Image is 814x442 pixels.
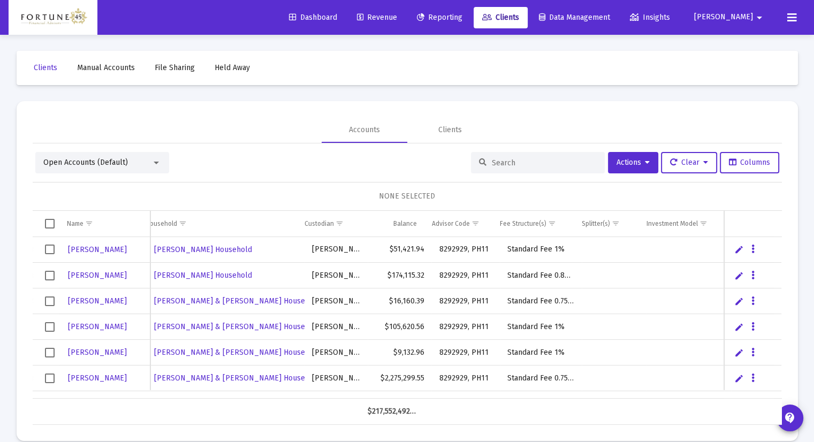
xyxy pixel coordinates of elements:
[431,263,500,288] td: 8292929, PH11
[45,271,55,280] div: Select row
[492,211,574,237] td: Column Fee Structure(s)
[368,237,431,263] td: $51,421.94
[43,158,128,167] span: Open Accounts (Default)
[492,158,597,167] input: Search
[681,6,779,28] button: [PERSON_NAME]
[206,57,258,79] a: Held Away
[729,158,770,167] span: Columns
[734,271,744,280] a: Edit
[305,340,368,365] td: [PERSON_NAME]
[305,314,368,340] td: [PERSON_NAME]
[630,13,670,22] span: Insights
[77,63,135,72] span: Manual Accounts
[34,63,57,72] span: Clients
[305,391,368,417] td: [PERSON_NAME]
[608,152,658,173] button: Actions
[153,268,253,283] a: [PERSON_NAME] Household
[621,7,679,28] a: Insights
[25,57,66,79] a: Clients
[694,13,753,22] span: [PERSON_NAME]
[297,211,360,237] td: Column Custodian
[45,219,55,228] div: Select all
[357,13,397,22] span: Revenue
[734,322,744,332] a: Edit
[138,211,297,237] td: Column Household
[734,296,744,306] a: Edit
[153,319,322,334] a: [PERSON_NAME] & [PERSON_NAME] Household
[41,191,773,202] div: NONE SELECTED
[8,391,93,417] td: Community Property
[146,219,177,228] div: Household
[431,365,500,391] td: 8292929, PH11
[305,288,368,314] td: [PERSON_NAME]
[408,7,471,28] a: Reporting
[431,237,500,263] td: 8292929, PH11
[215,63,250,72] span: Held Away
[68,271,127,280] span: [PERSON_NAME]
[68,322,127,331] span: [PERSON_NAME]
[348,7,406,28] a: Revenue
[45,245,55,254] div: Select row
[155,63,195,72] span: File Sharing
[500,288,581,314] td: Standard Fee 0.75%
[67,268,128,283] a: [PERSON_NAME]
[431,314,500,340] td: 8292929, PH11
[431,340,500,365] td: 8292929, PH11
[336,219,344,227] span: Show filter options for column 'Custodian'
[153,370,322,386] a: [PERSON_NAME] & [PERSON_NAME] Household
[67,242,128,257] a: [PERSON_NAME]
[500,314,581,340] td: Standard Fee 1%
[154,374,321,383] span: [PERSON_NAME] & [PERSON_NAME] Household
[368,263,431,288] td: $174,115.32
[500,391,581,417] td: No Fee
[699,219,708,227] span: Show filter options for column 'Investment Model'
[471,219,479,227] span: Show filter options for column 'Advisor Code'
[500,340,581,365] td: Standard Fee 1%
[646,219,698,228] div: Investment Model
[68,348,127,357] span: [PERSON_NAME]
[734,245,744,254] a: Edit
[530,7,619,28] a: Data Management
[153,345,322,360] a: [PERSON_NAME] & [PERSON_NAME] Household
[305,237,368,263] td: [PERSON_NAME]
[500,263,581,288] td: Standard Fee 0.85%
[68,296,127,306] span: [PERSON_NAME]
[734,374,744,383] a: Edit
[45,374,55,383] div: Select row
[431,219,469,228] div: Advisor Code
[69,57,143,79] a: Manual Accounts
[368,365,431,391] td: $2,275,299.55
[154,296,321,306] span: [PERSON_NAME] & [PERSON_NAME] Household
[783,411,796,424] mat-icon: contact_support
[431,288,500,314] td: 8292929, PH11
[548,219,556,227] span: Show filter options for column 'Fee Structure(s)'
[368,340,431,365] td: $9,132.96
[500,219,546,228] div: Fee Structure(s)
[67,370,128,386] a: [PERSON_NAME]
[661,152,717,173] button: Clear
[45,296,55,306] div: Select row
[753,7,766,28] mat-icon: arrow_drop_down
[574,211,640,237] td: Column Splitter(s)
[17,7,89,28] img: Dashboard
[68,374,127,383] span: [PERSON_NAME]
[153,293,322,309] a: [PERSON_NAME] & [PERSON_NAME] Household
[424,211,492,237] td: Column Advisor Code
[59,211,151,237] td: Column Name
[146,57,203,79] a: File Sharing
[154,271,252,280] span: [PERSON_NAME] Household
[67,319,128,334] a: [PERSON_NAME]
[305,263,368,288] td: [PERSON_NAME]
[612,219,620,227] span: Show filter options for column 'Splitter(s)'
[33,211,782,425] div: Data grid
[438,125,462,135] div: Clients
[474,7,528,28] a: Clients
[305,365,368,391] td: [PERSON_NAME]
[368,314,431,340] td: $105,620.56
[482,13,519,22] span: Clients
[68,245,127,254] span: [PERSON_NAME]
[670,158,708,167] span: Clear
[417,13,462,22] span: Reporting
[617,158,650,167] span: Actions
[280,7,346,28] a: Dashboard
